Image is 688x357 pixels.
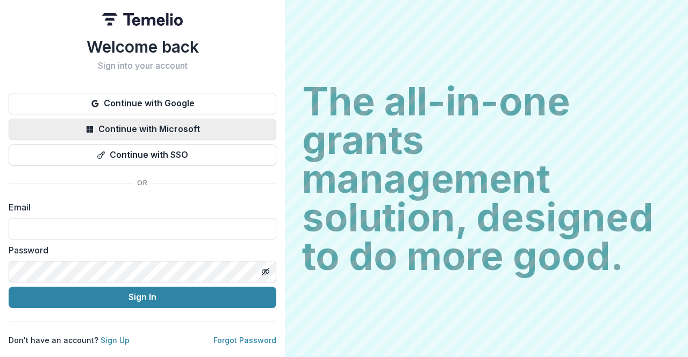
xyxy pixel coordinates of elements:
h1: Welcome back [9,37,276,56]
h2: Sign into your account [9,61,276,71]
label: Password [9,244,270,257]
button: Sign In [9,287,276,308]
p: Don't have an account? [9,334,130,346]
a: Sign Up [101,336,130,345]
a: Forgot Password [213,336,276,345]
label: Email [9,201,270,214]
button: Continue with SSO [9,144,276,166]
img: Temelio [102,13,183,26]
button: Toggle password visibility [257,263,274,280]
button: Continue with Google [9,93,276,114]
button: Continue with Microsoft [9,119,276,140]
